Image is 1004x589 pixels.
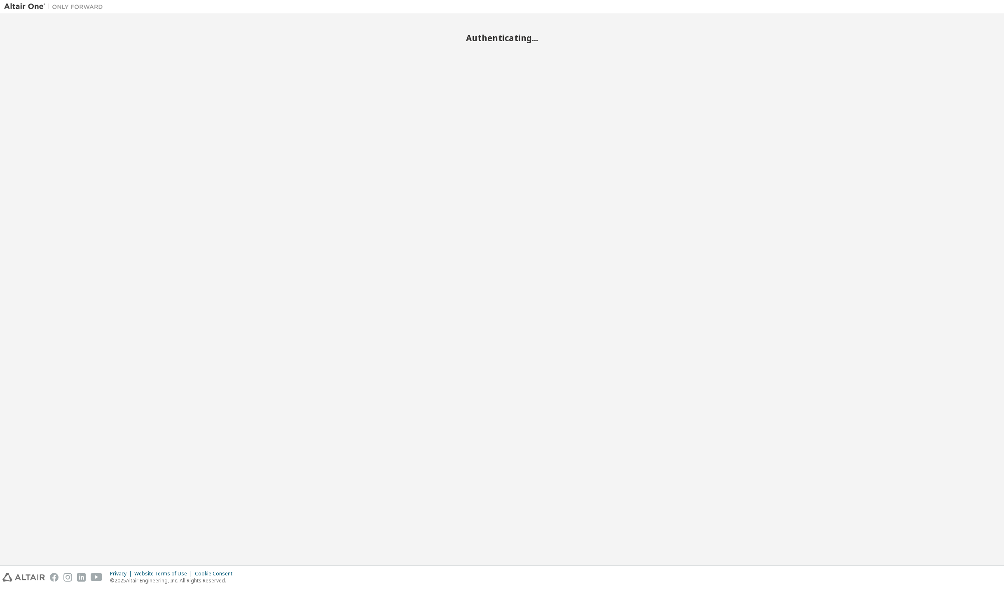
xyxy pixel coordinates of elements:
img: altair_logo.svg [2,573,45,582]
img: youtube.svg [91,573,103,582]
img: facebook.svg [50,573,59,582]
img: linkedin.svg [77,573,86,582]
p: © 2025 Altair Engineering, Inc. All Rights Reserved. [110,577,237,584]
div: Cookie Consent [195,570,237,577]
div: Website Terms of Use [134,570,195,577]
img: Altair One [4,2,107,11]
div: Privacy [110,570,134,577]
h2: Authenticating... [4,33,1000,43]
img: instagram.svg [63,573,72,582]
